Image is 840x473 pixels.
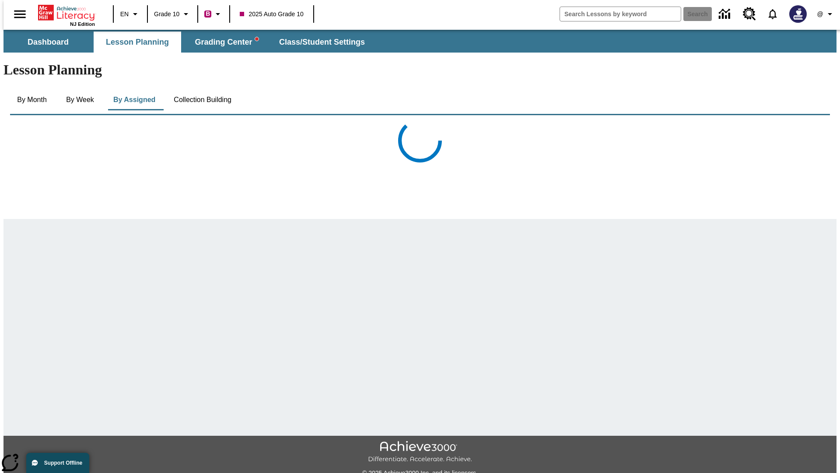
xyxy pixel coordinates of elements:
[3,32,373,53] div: SubNavbar
[154,10,179,19] span: Grade 10
[714,2,738,26] a: Data Center
[58,89,102,110] button: By Week
[26,453,89,473] button: Support Offline
[761,3,784,25] a: Notifications
[150,6,195,22] button: Grade: Grade 10, Select a grade
[116,6,144,22] button: Language: EN, Select a language
[106,89,162,110] button: By Assigned
[3,62,836,78] h1: Lesson Planning
[272,32,372,53] button: Class/Student Settings
[3,30,836,53] div: SubNavbar
[789,5,807,23] img: Avatar
[279,37,365,47] span: Class/Student Settings
[94,32,181,53] button: Lesson Planning
[167,89,238,110] button: Collection Building
[817,10,823,19] span: @
[201,6,227,22] button: Boost Class color is violet red. Change class color
[206,8,210,19] span: B
[28,37,69,47] span: Dashboard
[10,89,54,110] button: By Month
[368,441,472,463] img: Achieve3000 Differentiate Accelerate Achieve
[255,37,259,41] svg: writing assistant alert
[4,32,92,53] button: Dashboard
[120,10,129,19] span: EN
[70,21,95,27] span: NJ Edition
[560,7,681,21] input: search field
[7,1,33,27] button: Open side menu
[106,37,169,47] span: Lesson Planning
[38,4,95,21] a: Home
[195,37,258,47] span: Grading Center
[784,3,812,25] button: Select a new avatar
[240,10,303,19] span: 2025 Auto Grade 10
[738,2,761,26] a: Resource Center, Will open in new tab
[38,3,95,27] div: Home
[183,32,270,53] button: Grading Center
[44,460,82,466] span: Support Offline
[812,6,840,22] button: Profile/Settings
